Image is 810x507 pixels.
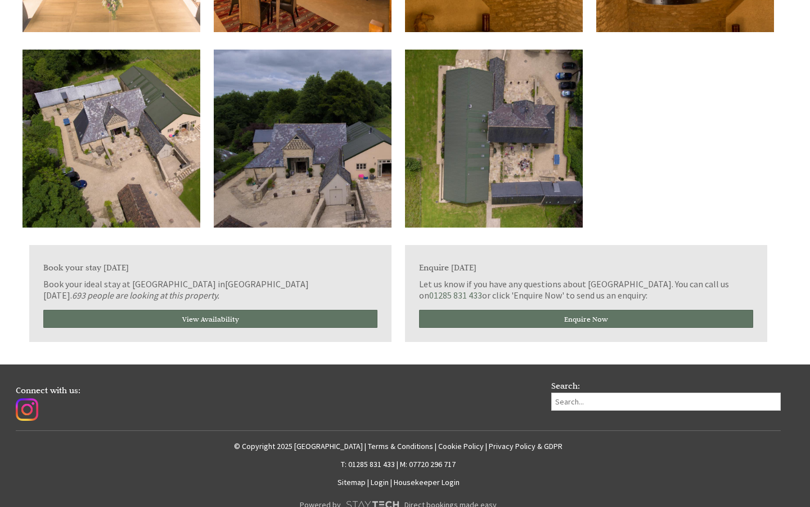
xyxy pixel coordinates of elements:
[72,290,219,301] i: 693 people are looking at this property.
[400,459,456,469] a: M: 07720 296 717
[43,310,377,328] a: View Availability
[438,441,484,451] a: Cookie Policy
[371,477,389,487] a: Login
[234,441,363,451] a: © Copyright 2025 [GEOGRAPHIC_DATA]
[367,477,369,487] span: |
[405,50,583,228] img: From Above
[551,393,781,411] input: Search...
[16,398,38,421] img: Instagram
[419,278,753,301] p: Let us know if you have any questions about [GEOGRAPHIC_DATA]. You can call us on or click 'Enqui...
[390,477,392,487] span: |
[43,278,377,301] p: Book your ideal stay at [GEOGRAPHIC_DATA] in [DATE].
[485,441,487,451] span: |
[368,441,433,451] a: Terms & Conditions
[16,385,536,395] h3: Connect with us:
[489,441,562,451] a: Privacy Policy & GDPR
[225,278,309,290] a: [GEOGRAPHIC_DATA]
[341,459,395,469] a: T: 01285 831 433
[551,380,781,391] h3: Search:
[419,262,753,273] h3: Enquire [DATE]
[364,441,366,451] span: |
[429,290,482,301] a: 01285 831 433
[22,50,200,228] img: From Above
[397,459,398,469] span: |
[337,477,366,487] a: Sitemap
[435,441,436,451] span: |
[394,477,460,487] a: Housekeeper Login
[214,50,391,228] img: From Above
[43,262,377,273] h3: Book your stay [DATE]
[419,310,753,328] a: Enquire Now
